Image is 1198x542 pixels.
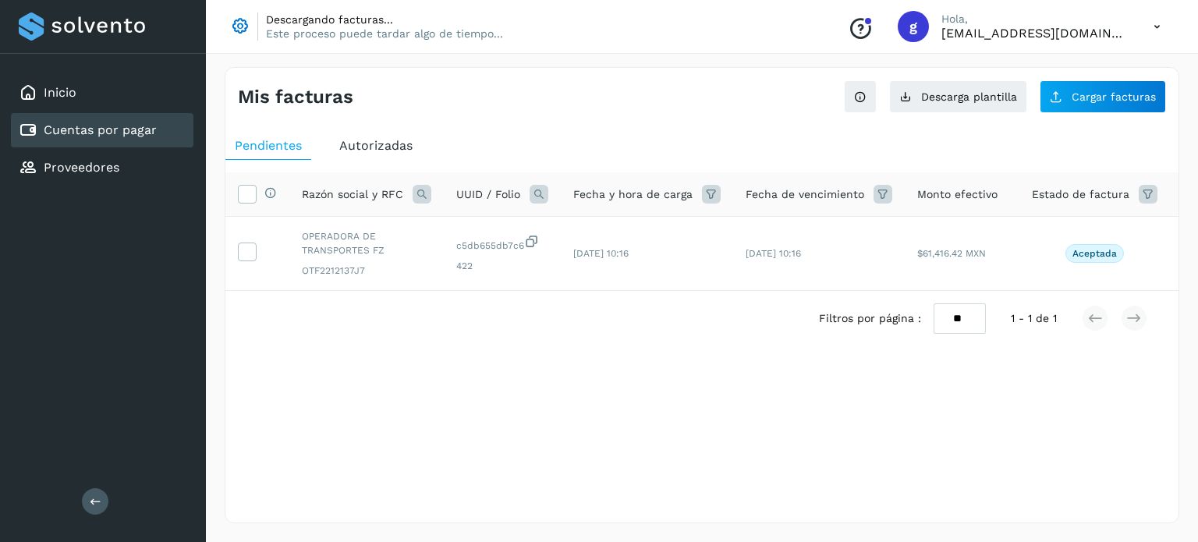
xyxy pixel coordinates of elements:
[917,186,998,203] span: Monto efectivo
[941,26,1129,41] p: gerenciageneral@ecol.mx
[302,229,431,257] span: OPERADORA DE TRANSPORTES FZ
[11,113,193,147] div: Cuentas por pagar
[819,310,921,327] span: Filtros por página :
[11,76,193,110] div: Inicio
[235,138,302,153] span: Pendientes
[266,12,503,27] p: Descargando facturas...
[1072,91,1156,102] span: Cargar facturas
[746,248,801,259] span: [DATE] 10:16
[573,186,693,203] span: Fecha y hora de carga
[456,234,548,253] span: c5db655db7c6
[44,85,76,100] a: Inicio
[266,27,503,41] p: Este proceso puede tardar algo de tiempo...
[1032,186,1129,203] span: Estado de factura
[746,186,864,203] span: Fecha de vencimiento
[339,138,413,153] span: Autorizadas
[44,160,119,175] a: Proveedores
[921,91,1017,102] span: Descarga plantilla
[941,12,1129,26] p: Hola,
[917,248,986,259] span: $61,416.42 MXN
[44,122,157,137] a: Cuentas por pagar
[302,264,431,278] span: OTF2212137J7
[456,259,548,273] span: 422
[456,186,520,203] span: UUID / Folio
[1040,80,1166,113] button: Cargar facturas
[1072,248,1117,259] p: Aceptada
[573,248,629,259] span: [DATE] 10:16
[889,80,1027,113] button: Descarga plantilla
[1011,310,1057,327] span: 1 - 1 de 1
[238,86,353,108] h4: Mis facturas
[302,186,403,203] span: Razón social y RFC
[11,151,193,185] div: Proveedores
